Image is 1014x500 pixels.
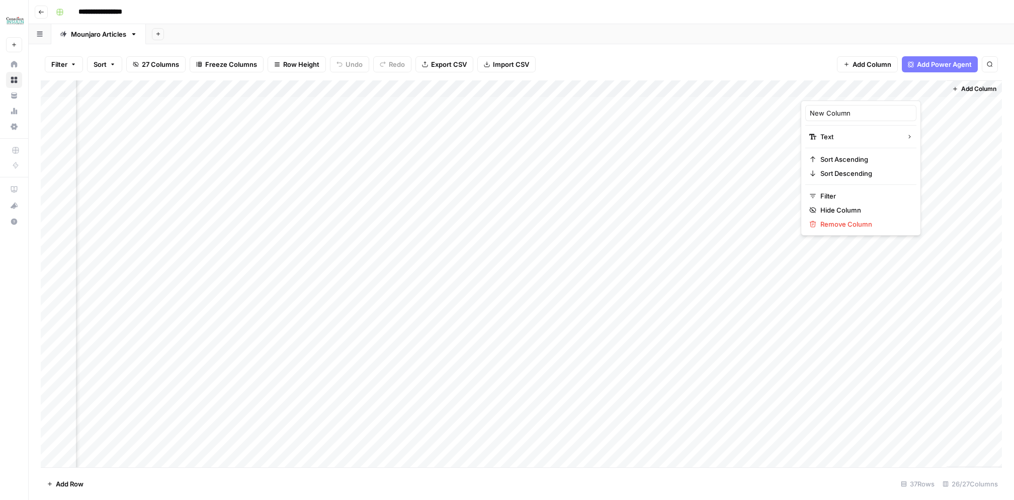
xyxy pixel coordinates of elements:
button: Add Power Agent [902,56,978,72]
span: 27 Columns [142,59,179,69]
span: Add Column [961,84,996,93]
span: Add Power Agent [917,59,972,69]
button: Add Column [948,82,1000,95]
button: Export CSV [415,56,473,72]
button: Import CSV [477,56,536,72]
div: What's new? [7,198,22,213]
button: Undo [330,56,369,72]
span: Sort Descending [820,168,908,178]
a: Usage [6,103,22,119]
span: Export CSV [431,59,467,69]
span: Freeze Columns [205,59,257,69]
button: Sort [87,56,122,72]
button: Redo [373,56,411,72]
span: Sort Ascending [820,154,908,164]
div: 26/27 Columns [939,476,1002,492]
span: Undo [346,59,363,69]
button: Row Height [268,56,326,72]
button: What's new? [6,197,22,214]
span: Text [820,132,898,142]
span: Sort [94,59,107,69]
button: 27 Columns [126,56,186,72]
a: Settings [6,119,22,135]
a: Your Data [6,87,22,104]
a: Browse [6,72,22,88]
span: Filter [51,59,67,69]
span: Add Column [853,59,891,69]
span: Hide Column [820,205,908,215]
button: Workspace: BCI [6,8,22,33]
span: Add Row [56,479,83,489]
button: Freeze Columns [190,56,264,72]
button: Add Row [41,476,90,492]
a: Mounjaro Articles [51,24,146,44]
span: Remove Column [820,219,908,229]
img: BCI Logo [6,12,24,30]
span: Import CSV [493,59,529,69]
button: Add Column [837,56,898,72]
button: Help + Support [6,214,22,230]
div: 37 Rows [897,476,939,492]
button: Filter [45,56,83,72]
a: AirOps Academy [6,181,22,197]
span: Filter [820,191,908,201]
span: Row Height [283,59,319,69]
span: Redo [389,59,405,69]
div: Mounjaro Articles [71,29,126,39]
a: Home [6,56,22,72]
